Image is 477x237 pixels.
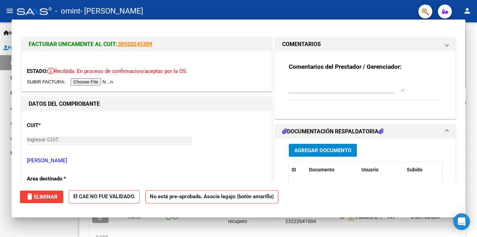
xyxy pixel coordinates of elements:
[275,37,455,51] mat-expansion-panel-header: COMENTARIOS
[439,162,474,177] datatable-header-cell: Acción
[404,162,439,177] datatable-header-cell: Subido
[47,68,187,74] span: Recibida. En proceso de confirmacion/aceptac por la OS.
[27,157,266,165] p: [PERSON_NAME]
[275,125,455,139] mat-expansion-panel-header: DOCUMENTACIÓN RESPALDATORIA
[306,162,359,177] datatable-header-cell: Documento
[282,127,383,136] h1: DOCUMENTACIÓN RESPALDATORIA
[289,63,402,70] strong: Comentarios del Prestador / Gerenciador:
[275,51,455,119] div: COMENTARIOS
[309,167,335,172] span: Documento
[292,167,296,172] span: ID
[361,167,379,172] span: Usuario
[463,7,471,15] mat-icon: person
[80,3,143,19] span: - [PERSON_NAME]
[25,194,58,200] span: Eliminar
[29,101,100,107] strong: DATOS DEL COMPROBANTE
[359,162,404,177] datatable-header-cell: Usuario
[27,121,99,129] p: CUIT
[6,7,14,15] mat-icon: menu
[407,167,423,172] span: Subido
[20,191,63,203] button: Eliminar
[27,175,99,183] p: Area destinado *
[3,29,21,37] span: Inicio
[356,214,395,220] strong: Factura C: 1 - 941
[289,144,357,157] button: Agregar Documento
[118,41,152,47] a: 30550245309
[25,192,34,201] mat-icon: delete
[289,162,306,177] datatable-header-cell: ID
[294,147,351,154] span: Agregar Documento
[282,40,321,49] h1: COMENTARIOS
[453,213,470,230] div: Open Intercom Messenger
[55,3,80,19] span: - omint
[27,68,47,74] span: ESTADO:
[145,190,278,204] strong: No está pre-aprobada. Asocie legajo (botón amarillo)
[29,41,118,47] span: FACTURAR UNICAMENTE AL CUIT:
[3,44,67,52] span: Prestadores / Proveedores
[69,190,140,204] strong: El CAE NO FUE VALIDADO.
